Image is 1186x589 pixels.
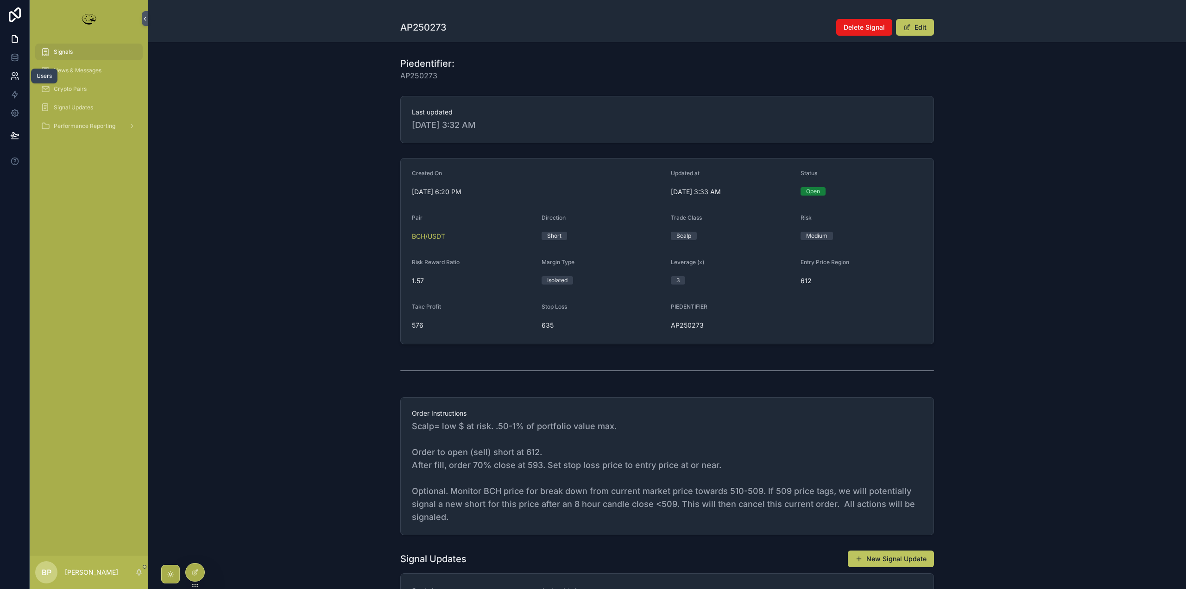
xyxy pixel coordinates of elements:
[412,303,441,310] span: Take Profit
[412,321,534,330] span: 576
[547,232,561,240] div: Short
[412,409,922,418] span: Order Instructions
[671,321,793,330] span: AP250273
[54,122,115,130] span: Performance Reporting
[54,85,87,93] span: Crypto Pairs
[412,259,460,266] span: Risk Reward Ratio
[412,232,445,241] a: BCH/USDT
[848,551,934,567] button: New Signal Update
[676,276,680,285] div: 3
[896,19,934,36] button: Edit
[35,62,143,79] a: News & Messages
[35,81,143,97] a: Crypto Pairs
[412,170,442,177] span: Created On
[801,214,812,221] span: Risk
[671,187,793,196] span: [DATE] 3:33 AM
[676,232,691,240] div: Scalp
[65,568,118,577] p: [PERSON_NAME]
[37,72,52,80] div: Users
[542,259,574,266] span: Margin Type
[80,11,98,26] img: App logo
[54,67,101,74] span: News & Messages
[54,48,73,56] span: Signals
[412,108,922,117] span: Last updated
[542,321,664,330] span: 635
[412,420,922,524] span: Scalp= low $ at risk. .50-1% of portfolio value max. Order to open (sell) short at 612. After fil...
[42,567,51,578] span: BP
[671,303,707,310] span: PIEDENTIFIER
[801,259,849,266] span: Entry Price Region
[54,104,93,111] span: Signal Updates
[412,119,922,132] span: [DATE] 3:32 AM
[400,70,454,81] span: AP250273
[671,259,704,266] span: Leverage (x)
[412,214,423,221] span: Pair
[844,23,885,32] span: Delete Signal
[400,552,467,565] h1: Signal Updates
[836,19,892,36] button: Delete Signal
[547,276,568,285] div: Isolated
[412,276,534,285] span: 1.57
[35,44,143,60] a: Signals
[806,232,827,240] div: Medium
[806,187,820,196] div: Open
[400,21,447,34] h1: AP250273
[801,170,817,177] span: Status
[671,214,702,221] span: Trade Class
[671,170,700,177] span: Updated at
[542,303,567,310] span: Stop Loss
[30,37,148,146] div: scrollable content
[542,214,566,221] span: Direction
[400,57,454,70] h1: Piedentifier:
[801,276,923,285] span: 612
[35,99,143,116] a: Signal Updates
[412,187,663,196] span: [DATE] 6:20 PM
[35,118,143,134] a: Performance Reporting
